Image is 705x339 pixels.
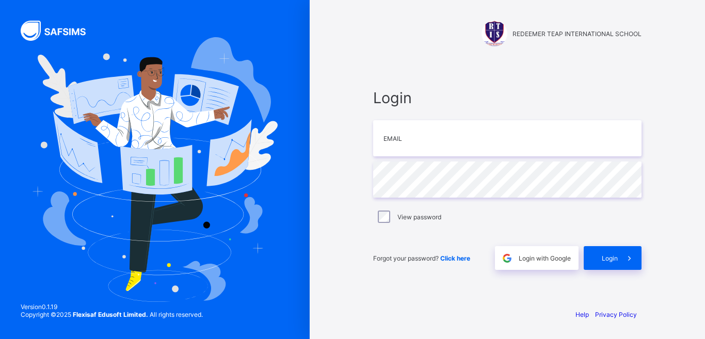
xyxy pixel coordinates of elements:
img: Hero Image [32,37,278,301]
img: SAFSIMS Logo [21,21,98,41]
span: Login [602,254,618,262]
span: Login [373,89,642,107]
span: Copyright © 2025 All rights reserved. [21,311,203,318]
span: REDEEMER TEAP INTERNATIONAL SCHOOL [512,30,642,38]
a: Privacy Policy [595,311,637,318]
span: Forgot your password? [373,254,470,262]
a: Help [575,311,589,318]
span: Version 0.1.19 [21,303,203,311]
label: View password [397,213,441,221]
span: Login with Google [519,254,571,262]
a: Click here [440,254,470,262]
strong: Flexisaf Edusoft Limited. [73,311,148,318]
img: google.396cfc9801f0270233282035f929180a.svg [501,252,513,264]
